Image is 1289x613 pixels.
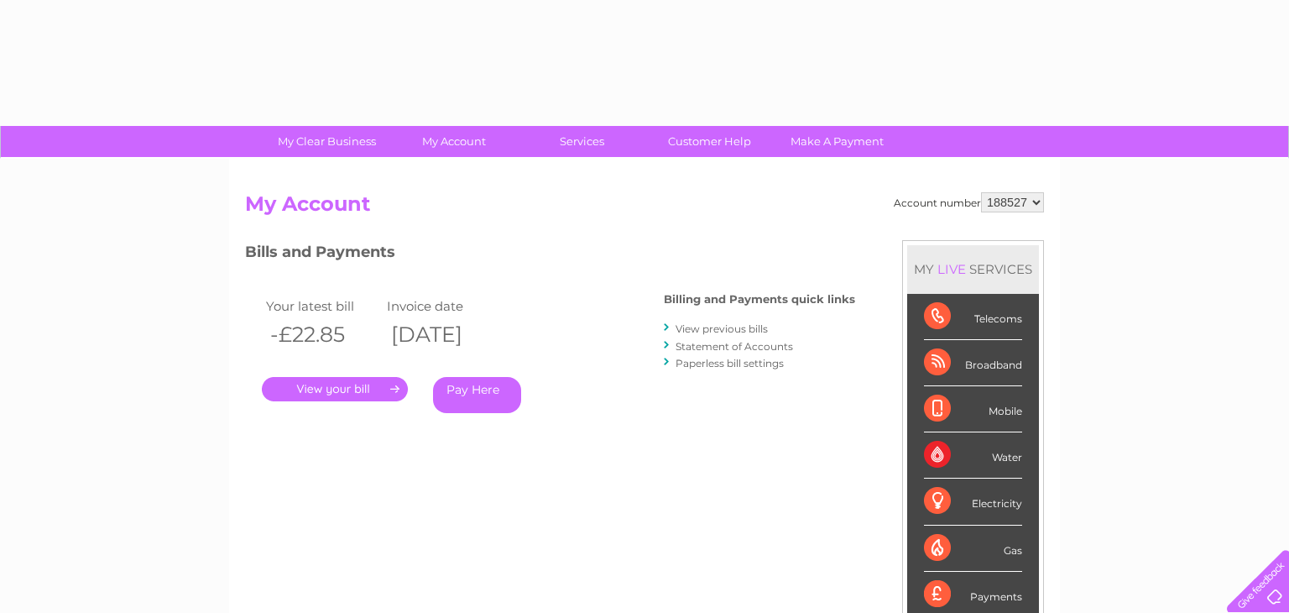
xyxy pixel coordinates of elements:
[676,357,784,369] a: Paperless bill settings
[924,340,1022,386] div: Broadband
[676,322,768,335] a: View previous bills
[245,192,1044,224] h2: My Account
[245,240,855,270] h3: Bills and Payments
[640,126,779,157] a: Customer Help
[383,295,504,317] td: Invoice date
[907,245,1039,293] div: MY SERVICES
[768,126,906,157] a: Make A Payment
[934,261,969,277] div: LIVE
[385,126,524,157] a: My Account
[664,293,855,306] h4: Billing and Payments quick links
[924,432,1022,479] div: Water
[894,192,1044,212] div: Account number
[262,295,383,317] td: Your latest bill
[924,526,1022,572] div: Gas
[258,126,396,157] a: My Clear Business
[262,317,383,352] th: -£22.85
[262,377,408,401] a: .
[433,377,521,413] a: Pay Here
[513,126,651,157] a: Services
[924,294,1022,340] div: Telecoms
[676,340,793,353] a: Statement of Accounts
[924,479,1022,525] div: Electricity
[383,317,504,352] th: [DATE]
[924,386,1022,432] div: Mobile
